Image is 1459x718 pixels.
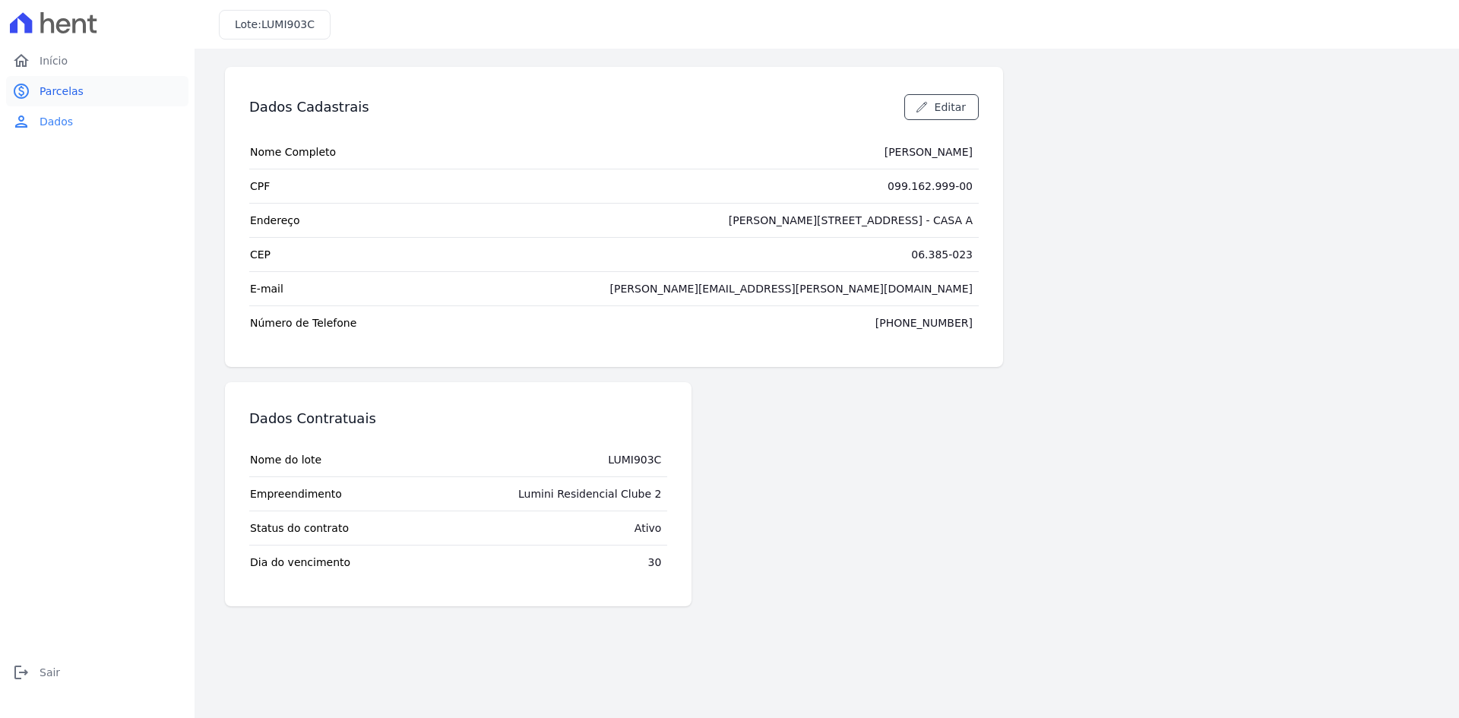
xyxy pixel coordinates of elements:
[40,53,68,68] span: Início
[911,247,973,262] div: 06.385-023
[250,486,342,501] span: Empreendimento
[935,100,966,115] span: Editar
[261,18,315,30] span: LUMI903C
[250,213,300,228] span: Endereço
[235,17,315,33] h3: Lote:
[250,179,270,194] span: CPF
[250,281,283,296] span: E-mail
[40,665,60,680] span: Sair
[6,106,188,137] a: personDados
[885,144,973,160] div: [PERSON_NAME]
[250,247,271,262] span: CEP
[875,315,973,331] div: [PHONE_NUMBER]
[249,98,369,116] h3: Dados Cadastrais
[249,410,376,428] h3: Dados Contratuais
[518,486,661,501] div: Lumini Residencial Clube 2
[40,84,84,99] span: Parcelas
[12,82,30,100] i: paid
[40,114,73,129] span: Dados
[12,663,30,682] i: logout
[888,179,973,194] div: 099.162.999-00
[610,281,973,296] div: [PERSON_NAME][EMAIL_ADDRESS][PERSON_NAME][DOMAIN_NAME]
[250,555,350,570] span: Dia do vencimento
[6,76,188,106] a: paidParcelas
[250,144,336,160] span: Nome Completo
[250,452,321,467] span: Nome do lote
[250,520,349,536] span: Status do contrato
[648,555,662,570] div: 30
[635,520,662,536] div: Ativo
[6,657,188,688] a: logoutSair
[250,315,356,331] span: Número de Telefone
[904,94,979,120] a: Editar
[12,112,30,131] i: person
[12,52,30,70] i: home
[6,46,188,76] a: homeInício
[729,213,973,228] div: [PERSON_NAME][STREET_ADDRESS] - CASA A
[608,452,661,467] div: LUMI903C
